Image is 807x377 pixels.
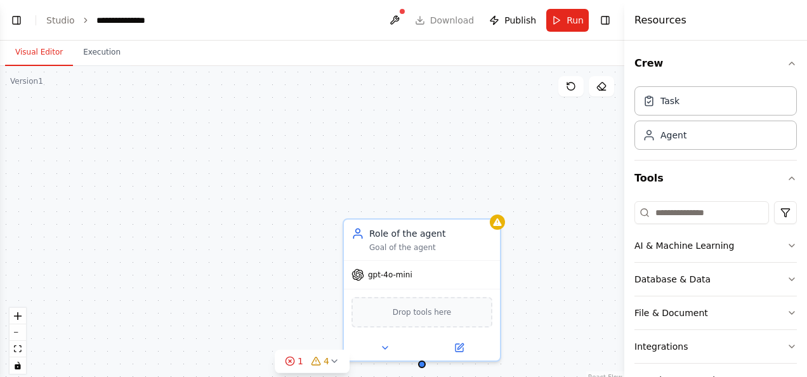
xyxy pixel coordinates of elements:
a: Studio [46,15,75,25]
button: Tools [634,161,797,196]
div: AI & Machine Learning [634,239,734,252]
div: Agent [660,129,686,142]
button: Show left sidebar [8,11,25,29]
button: Crew [634,46,797,81]
button: Visual Editor [5,39,73,66]
button: File & Document [634,296,797,329]
button: toggle interactivity [10,357,26,374]
button: Execution [73,39,131,66]
h4: Resources [634,13,686,28]
div: File & Document [634,307,708,319]
button: Run [546,9,589,32]
button: zoom in [10,308,26,324]
div: Goal of the agent [369,242,492,253]
span: 4 [324,355,329,367]
span: 1 [298,355,303,367]
button: zoom out [10,324,26,341]
button: Hide right sidebar [596,11,614,29]
nav: breadcrumb [46,14,164,27]
div: Task [660,95,679,107]
span: Publish [504,14,536,27]
button: Integrations [634,330,797,363]
div: Role of the agent [369,227,492,240]
span: Run [567,14,584,27]
button: 14 [275,350,350,373]
span: Drop tools here [393,306,452,319]
button: AI & Machine Learning [634,229,797,262]
div: Database & Data [634,273,711,286]
div: React Flow controls [10,308,26,374]
div: Role of the agentGoal of the agentgpt-4o-miniDrop tools here [343,218,501,362]
button: Database & Data [634,263,797,296]
button: Publish [484,9,541,32]
div: Crew [634,81,797,160]
button: Open in side panel [423,340,495,355]
div: Integrations [634,340,688,353]
span: gpt-4o-mini [368,270,412,280]
div: Version 1 [10,76,43,86]
button: fit view [10,341,26,357]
